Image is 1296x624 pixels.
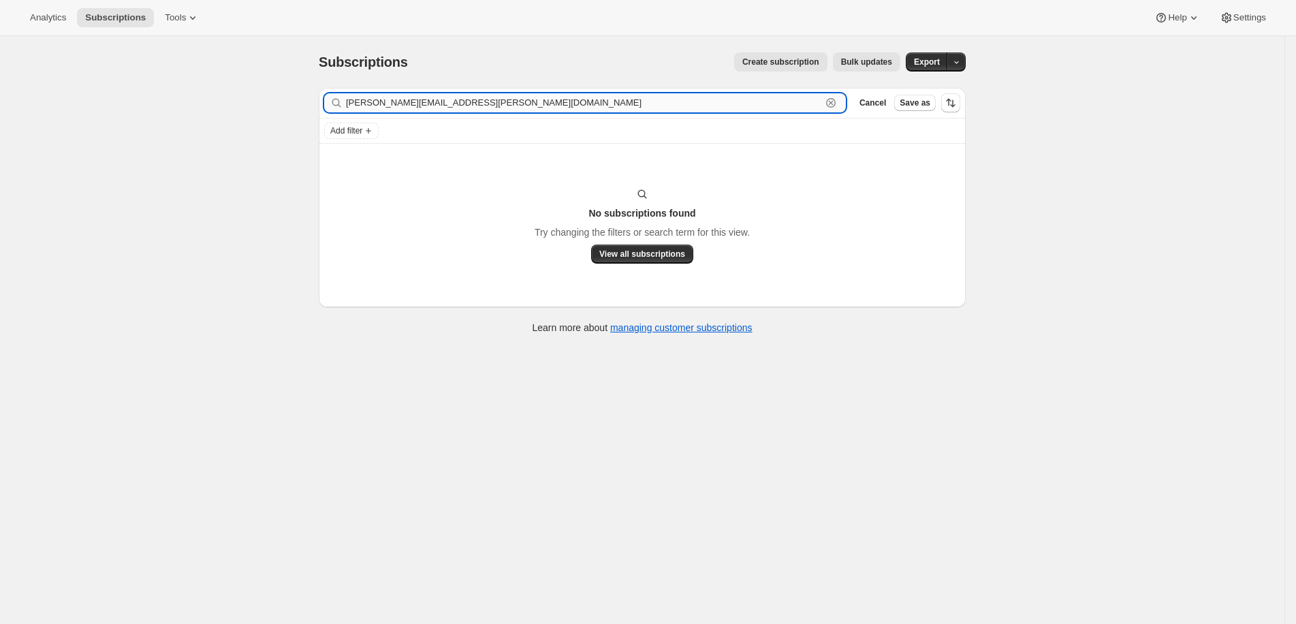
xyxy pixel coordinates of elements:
[591,245,693,264] button: View all subscriptions
[742,57,819,67] span: Create subscription
[859,97,886,108] span: Cancel
[914,57,940,67] span: Export
[841,57,892,67] span: Bulk updates
[165,12,186,23] span: Tools
[319,54,408,69] span: Subscriptions
[599,249,685,260] span: View all subscriptions
[734,52,827,72] button: Create subscription
[1212,8,1274,27] button: Settings
[533,321,753,334] p: Learn more about
[941,93,960,112] button: Sort the results
[330,125,362,136] span: Add filter
[588,206,695,220] h3: No subscriptions found
[30,12,66,23] span: Analytics
[77,8,154,27] button: Subscriptions
[906,52,948,72] button: Export
[894,95,936,111] button: Save as
[833,52,900,72] button: Bulk updates
[22,8,74,27] button: Analytics
[535,225,750,239] p: Try changing the filters or search term for this view.
[1233,12,1266,23] span: Settings
[346,93,821,112] input: Filter subscribers
[854,95,891,111] button: Cancel
[824,96,838,110] button: Clear
[324,123,379,139] button: Add filter
[610,322,753,333] a: managing customer subscriptions
[157,8,208,27] button: Tools
[85,12,146,23] span: Subscriptions
[1168,12,1186,23] span: Help
[1146,8,1208,27] button: Help
[900,97,930,108] span: Save as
